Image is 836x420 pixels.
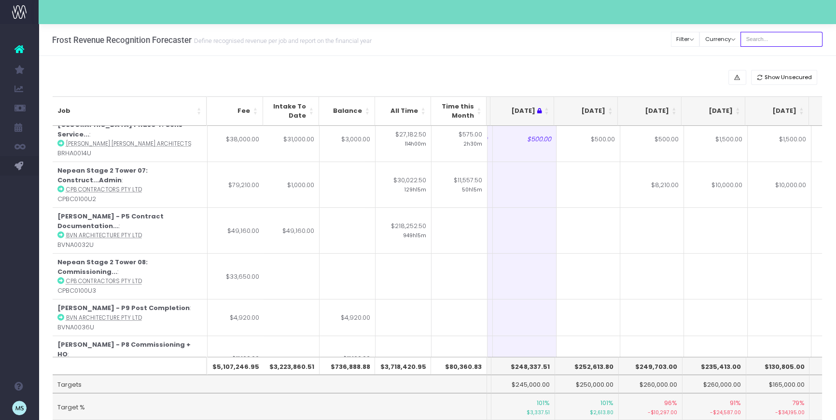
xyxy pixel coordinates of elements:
[431,162,487,207] td: $11,557.50
[207,357,264,375] th: $5,107,246.95
[319,336,375,381] td: $11,100.00
[375,207,431,253] td: $218,252.50
[554,96,618,126] th: Sep 25: activate to sort column ascending
[555,375,619,393] td: $250,000.00
[66,186,142,193] abbr: CPB Contractors Pty Ltd
[57,120,182,139] strong: [GEOGRAPHIC_DATA] Phase 4: Cons Service...
[619,357,683,375] th: $249,703.00
[619,375,683,393] td: $260,000.00
[53,299,208,336] td: : BVNA0036U
[620,162,684,207] td: $8,210.00
[52,35,372,45] h3: Frost Revenue Recognition Forecaster
[53,96,207,126] th: Job: activate to sort column ascending
[555,357,619,375] th: $252,613.80
[620,116,684,162] td: $500.00
[463,139,482,148] small: 2h30m
[66,314,142,322] abbr: BVN Architecture Pty Ltd
[490,96,554,126] th: Aug 25 : activate to sort column ascending
[263,207,319,253] td: $49,160.00
[491,357,555,375] th: $248,337.51
[53,116,208,162] td: : BRHA0014U
[496,407,550,417] small: $3,337.51
[66,140,192,148] abbr: Brewster Hjorth Architects
[319,357,375,375] th: $736,888.88
[57,340,191,359] strong: [PERSON_NAME] - P8 Commissioning + HO
[765,73,812,81] span: Show Unsecured
[557,116,620,162] td: $500.00
[53,162,208,207] td: : CPBC0100U2
[461,185,482,193] small: 50h15m
[263,96,319,126] th: Intake To Date: activate to sort column ascending
[208,116,265,162] td: $38,000.00
[730,398,741,408] span: 91%
[682,96,745,126] th: Nov 25: activate to sort column ascending
[699,32,741,47] button: Currency
[319,96,375,126] th: Balance: activate to sort column ascending
[493,116,557,162] td: $500.00
[53,375,488,393] td: Targets
[431,96,487,126] th: Time this Month: activate to sort column ascending
[12,401,27,415] img: images/default_profile_image.png
[748,116,811,162] td: $1,500.00
[53,393,488,420] td: Target %
[687,407,741,417] small: -$24,587.00
[683,375,746,393] td: $260,000.00
[745,96,809,126] th: Dec 25: activate to sort column ascending
[624,407,677,417] small: -$10,297.00
[319,116,375,162] td: $3,000.00
[491,375,555,393] td: $245,000.00
[66,231,142,239] abbr: BVN Architecture Pty Ltd
[537,398,550,408] span: 101%
[600,398,613,408] span: 101%
[683,357,746,375] th: $235,413.00
[740,32,822,47] input: Search...
[664,398,677,408] span: 96%
[618,96,682,126] th: Oct 25: activate to sort column ascending
[751,407,805,417] small: -$34,195.00
[684,162,748,207] td: $10,000.00
[53,253,208,299] td: : CPBC0100U3
[375,96,431,126] th: All Time: activate to sort column ascending
[208,162,265,207] td: $79,210.00
[208,207,265,253] td: $49,160.00
[208,253,265,299] td: $33,650.00
[671,32,700,47] button: Filter
[375,162,431,207] td: $30,022.50
[431,357,487,375] th: $80,360.83
[746,375,810,393] td: $165,000.00
[748,162,811,207] td: $10,000.00
[207,96,263,126] th: Fee: activate to sort column ascending
[404,185,426,193] small: 129h15m
[404,139,426,148] small: 114h00m
[684,116,748,162] td: $1,500.00
[57,303,190,312] strong: [PERSON_NAME] - P9 Post Completion
[66,277,142,285] abbr: CPB Contractors Pty Ltd
[792,398,804,408] span: 79%
[53,336,208,381] td: : BVNA0035U
[192,35,372,45] small: Define recognised revenue per job and report on the financial year
[208,299,265,336] td: $4,920.00
[263,116,319,162] td: $31,000.00
[375,116,431,162] td: $27,182.50
[751,70,818,85] button: Show Unsecured
[319,299,375,336] td: $4,920.00
[57,166,148,185] strong: Nepean Stage 2 Tower 07: Construct...Admin
[263,162,319,207] td: $1,000.00
[431,116,487,162] td: $575.00
[208,336,265,381] td: $11,100.00
[746,357,810,375] th: $130,805.00
[560,407,613,417] small: $2,613.80
[57,212,164,230] strong: [PERSON_NAME] - P5 Contract Documentation...
[403,230,426,239] small: 949h15m
[57,257,148,276] strong: Nepean Stage 2 Tower 08: Commissioning...
[263,357,319,375] th: $3,223,860.51
[53,207,208,253] td: : BVNA0032U
[375,357,431,375] th: $3,718,420.95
